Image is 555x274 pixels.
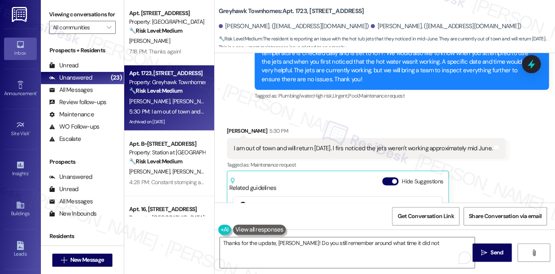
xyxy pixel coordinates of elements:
[107,24,111,31] i: 
[402,177,443,186] label: Hide Suggestions
[172,98,213,105] span: [PERSON_NAME]
[53,21,103,34] input: All communities
[49,185,78,194] div: Unread
[229,177,277,192] div: Related guidelines
[392,207,459,225] button: Get Conversation Link
[49,197,93,206] div: All Messages
[129,9,205,18] div: Apt. [STREET_ADDRESS]
[4,198,37,220] a: Buildings
[4,38,37,60] a: Inbox
[129,140,205,148] div: Apt. B~[STREET_ADDRESS]
[129,98,172,105] span: [PERSON_NAME]
[49,74,92,82] div: Unanswered
[49,110,94,119] div: Maintenance
[262,40,536,84] div: Hello [PERSON_NAME] and [PERSON_NAME]! Just got an update from the property team. The water tempe...
[49,135,81,143] div: Escalate
[530,249,537,256] i: 
[49,98,106,107] div: Review follow-ups
[227,127,506,138] div: [PERSON_NAME]
[129,78,205,87] div: Property: Greyhawk Townhomes
[313,92,333,99] span: High risk ,
[36,89,38,95] span: •
[49,8,116,21] label: Viewing conversations for
[70,256,104,264] span: New Message
[333,92,348,99] span: Urgent ,
[52,254,113,267] button: New Message
[239,202,436,234] div: Move-in Inspection, Trash Collection Rules, Internet Setup & Cleaning Fees – Greyhawk Townhomes B...
[220,237,474,268] textarea: To enrich screen reader interactions, please activate Accessibility in Grammarly extension settings
[219,22,369,31] div: [PERSON_NAME]. ([EMAIL_ADDRESS][DOMAIN_NAME])
[469,212,542,221] span: Share Conversation via email
[129,205,205,214] div: Apt. 16, [STREET_ADDRESS]
[129,37,170,45] span: [PERSON_NAME]
[227,159,506,171] div: Tagged as:
[41,46,124,55] div: Prospects + Residents
[129,168,172,175] span: [PERSON_NAME]
[371,22,521,31] div: [PERSON_NAME]. ([EMAIL_ADDRESS][DOMAIN_NAME])
[463,207,547,225] button: Share Conversation via email
[41,158,124,166] div: Prospects
[219,35,555,52] span: : The resident is reporting an issue with the hot tub jets that they noticed in mid-June. They ar...
[129,87,182,94] strong: 🔧 Risk Level: Medium
[49,61,78,70] div: Unread
[219,7,364,16] b: Greyhawk Townhomes: Apt. 1723, [STREET_ADDRESS]
[61,257,67,263] i: 
[4,238,37,261] a: Leads
[481,249,487,256] i: 
[129,148,205,157] div: Property: Station at [GEOGRAPHIC_DATA][PERSON_NAME]
[490,248,503,257] span: Send
[255,90,549,102] div: Tagged as:
[49,173,92,181] div: Unanswered
[128,117,206,127] div: Archived on [DATE]
[397,212,454,221] span: Get Conversation Link
[109,71,124,84] div: (23)
[12,7,29,22] img: ResiDesk Logo
[29,129,31,135] span: •
[129,158,182,165] strong: 🔧 Risk Level: Medium
[41,232,124,241] div: Residents
[4,118,37,140] a: Site Visit •
[4,158,37,180] a: Insights •
[359,92,405,99] span: Maintenance request
[129,18,205,26] div: Property: [GEOGRAPHIC_DATA] Townhomes
[472,243,512,262] button: Send
[49,209,96,218] div: New Inbounds
[49,123,99,131] div: WO Follow-ups
[129,214,205,222] div: Property: [GEOGRAPHIC_DATA] Townhomes
[251,161,296,168] span: Maintenance request
[129,108,388,115] div: 5:30 PM: I am out of town and will return [DATE]. I firs noticed the jets weren't working approxi...
[49,86,93,94] div: All Messages
[219,36,262,42] strong: 🔧 Risk Level: Medium
[129,48,181,55] div: 7:18 PM: Thanks again!
[172,168,213,175] span: [PERSON_NAME]
[129,27,182,34] strong: 🔧 Risk Level: Medium
[348,92,359,99] span: Pool ,
[28,169,29,175] span: •
[129,69,205,78] div: Apt. 1723, [STREET_ADDRESS]
[234,144,492,153] div: I am out of town and will return [DATE]. I firs noticed the jets weren't working approximately mi...
[267,127,288,135] div: 5:30 PM
[278,92,313,99] span: Plumbing/water ,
